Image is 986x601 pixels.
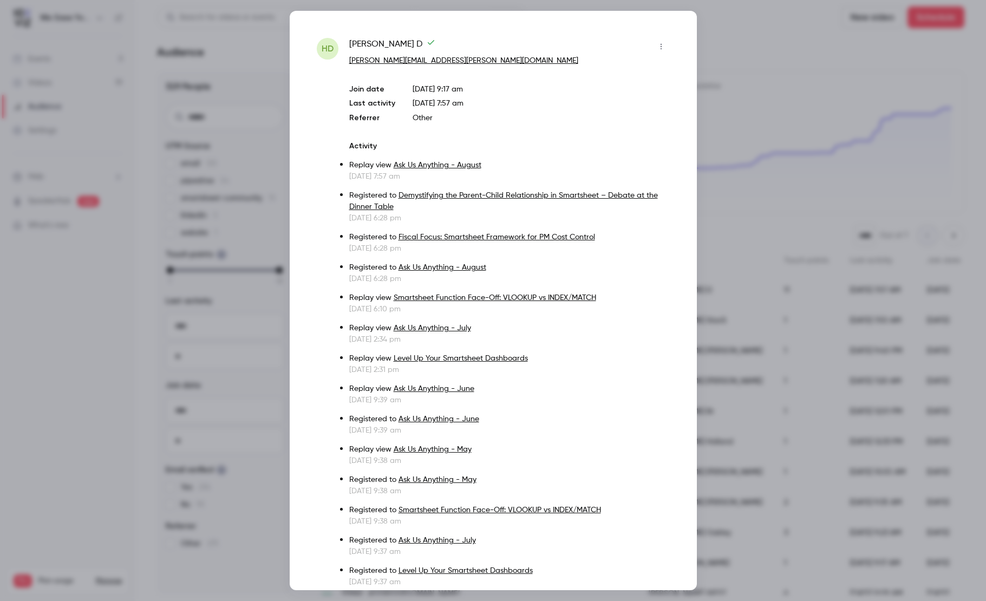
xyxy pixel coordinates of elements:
p: [DATE] 2:34 pm [349,334,670,345]
p: Registered to [349,565,670,577]
span: HD [322,42,334,55]
p: [DATE] 9:37 am [349,546,670,557]
p: Registered to [349,190,670,213]
a: Level Up Your Smartsheet Dashboards [399,567,533,574]
p: Registered to [349,535,670,546]
a: Ask Us Anything - May [399,476,476,484]
a: Ask Us Anything - May [394,446,472,453]
p: [DATE] 9:39 am [349,425,670,436]
p: [DATE] 9:38 am [349,455,670,466]
p: Replay view [349,292,670,304]
span: [DATE] 7:57 am [413,100,463,107]
a: Level Up Your Smartsheet Dashboards [394,355,528,362]
a: Ask Us Anything - July [399,537,476,544]
p: [DATE] 6:28 pm [349,273,670,284]
p: [DATE] 9:17 am [413,84,670,95]
p: Replay view [349,323,670,334]
span: [PERSON_NAME] D [349,38,435,55]
p: Other [413,113,670,123]
a: Ask Us Anything - August [394,161,481,169]
p: [DATE] 6:10 pm [349,304,670,315]
p: [DATE] 9:38 am [349,486,670,497]
p: Registered to [349,262,670,273]
p: [DATE] 6:28 pm [349,213,670,224]
a: Smartsheet Function Face-Off: VLOOKUP vs INDEX/MATCH [394,294,596,302]
p: Replay view [349,444,670,455]
a: Fiscal Focus: Smartsheet Framework for PM Cost Control [399,233,595,241]
p: [DATE] 9:38 am [349,516,670,527]
p: Registered to [349,414,670,425]
a: Demystifying the Parent-Child Relationship in Smartsheet – Debate at the Dinner Table [349,192,658,211]
a: Ask Us Anything - August [399,264,486,271]
p: Referrer [349,113,395,123]
p: Registered to [349,232,670,243]
a: Smartsheet Function Face-Off: VLOOKUP vs INDEX/MATCH [399,506,601,514]
p: [DATE] 9:37 am [349,577,670,587]
a: Ask Us Anything - July [394,324,471,332]
p: Registered to [349,505,670,516]
p: Last activity [349,98,395,109]
p: [DATE] 9:39 am [349,395,670,406]
p: Replay view [349,383,670,395]
a: Ask Us Anything - June [399,415,479,423]
p: Replay view [349,353,670,364]
p: Replay view [349,160,670,171]
p: Join date [349,84,395,95]
p: [DATE] 7:57 am [349,171,670,182]
p: Registered to [349,474,670,486]
a: [PERSON_NAME][EMAIL_ADDRESS][PERSON_NAME][DOMAIN_NAME] [349,57,578,64]
p: Activity [349,141,670,152]
a: Ask Us Anything - June [394,385,474,393]
p: [DATE] 2:31 pm [349,364,670,375]
p: [DATE] 6:28 pm [349,243,670,254]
